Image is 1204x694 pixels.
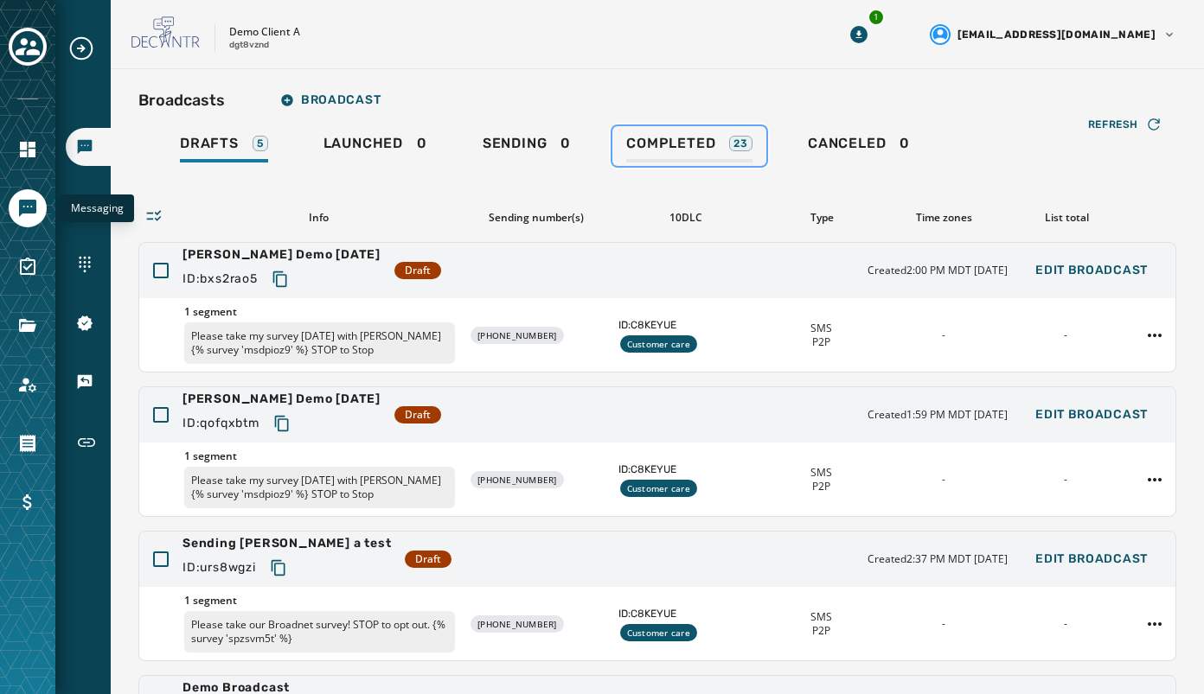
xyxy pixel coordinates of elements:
[9,248,47,286] a: Navigate to Surveys
[810,610,832,624] span: SMS
[184,611,455,653] p: Please take our Broadnet survey! STOP to opt out. {% survey 'spzsvm5t' %}
[808,135,886,152] span: Canceled
[183,415,259,432] span: ID: qofqxbtm
[9,28,47,66] button: Toggle account select drawer
[66,422,111,463] a: Navigate to Short Links
[67,35,109,62] button: Expand sub nav menu
[180,135,239,152] span: Drafts
[184,594,455,608] span: 1 segment
[66,304,111,342] a: Navigate to 10DLC Registration
[729,136,752,151] div: 23
[469,211,605,225] div: Sending number(s)
[184,449,455,463] span: 1 segment
[923,17,1183,52] button: User settings
[1035,552,1148,566] span: Edit Broadcast
[889,473,997,487] div: -
[229,25,300,39] p: Demo Client A
[794,126,924,166] a: Canceled0
[266,83,394,118] button: Broadcast
[868,408,1008,422] span: Created 1:59 PM MDT [DATE]
[66,128,111,166] a: Navigate to Broadcasts
[810,466,832,480] span: SMS
[957,28,1156,41] span: [EMAIL_ADDRESS][DOMAIN_NAME]
[9,483,47,521] a: Navigate to Billing
[9,189,47,227] a: Navigate to Messaging
[1021,398,1162,432] button: Edit Broadcast
[9,424,47,462] a: Navigate to Orders
[1012,473,1120,487] div: -
[263,552,294,583] button: Copy text to clipboard
[183,535,391,552] span: Sending [PERSON_NAME] a test
[890,211,999,225] div: Time zones
[618,318,754,332] span: ID: C8KEYUE
[1012,617,1120,631] div: -
[183,211,455,225] div: Info
[183,391,381,408] span: [PERSON_NAME] Demo [DATE]
[183,246,381,264] span: [PERSON_NAME] Demo [DATE]
[1141,466,1169,493] button: Rebecca Demo Sept 5 action menu
[166,126,282,166] a: Drafts5
[843,19,874,50] button: Download Menu
[1141,322,1169,349] button: Rebecca Demo Sept 5 action menu
[810,322,832,335] span: SMS
[471,615,564,633] div: [PHONE_NUMBER]
[310,126,441,166] a: Launched0
[618,211,754,225] div: 10DLC
[1012,211,1121,225] div: List total
[1088,118,1138,131] span: Refresh
[812,624,830,638] span: P2P
[483,135,571,162] div: 0
[471,327,564,344] div: [PHONE_NUMBER]
[405,264,431,277] span: Draft
[889,328,997,342] div: -
[812,480,830,493] span: P2P
[1012,328,1120,342] div: -
[868,264,1008,277] span: Created 2:00 PM MDT [DATE]
[66,363,111,401] a: Navigate to Keywords & Responders
[265,264,296,295] button: Copy text to clipboard
[612,126,766,166] a: Completed23
[9,366,47,404] a: Navigate to Account
[471,471,564,488] div: [PHONE_NUMBER]
[266,408,298,439] button: Copy text to clipboard
[229,39,269,52] p: dgt8vznd
[868,9,885,26] div: 1
[183,271,258,288] span: ID: bxs2rao5
[280,93,381,107] span: Broadcast
[618,607,754,621] span: ID: C8KEYUE
[868,552,1008,566] span: Created 2:37 PM MDT [DATE]
[253,136,268,151] div: 5
[1021,253,1162,288] button: Edit Broadcast
[184,322,455,364] p: Please take my survey [DATE] with [PERSON_NAME] {% survey 'msdpioz9' %} STOP to Stop
[184,305,455,319] span: 1 segment
[620,480,697,497] div: Customer care
[66,187,111,225] a: Navigate to Inbox
[483,135,548,152] span: Sending
[1035,264,1148,277] span: Edit Broadcast
[620,335,697,353] div: Customer care
[323,135,403,152] span: Launched
[323,135,427,162] div: 0
[469,126,585,166] a: Sending0
[618,462,754,476] span: ID: C8KEYUE
[620,624,697,641] div: Customer care
[184,467,455,508] p: Please take my survey [DATE] with [PERSON_NAME] {% survey 'msdpioz9' %} STOP to Stop
[1021,542,1162,576] button: Edit Broadcast
[9,131,47,169] a: Navigate to Home
[626,135,715,152] span: Completed
[138,88,225,112] h2: Broadcasts
[812,335,830,349] span: P2P
[808,135,910,162] div: 0
[9,307,47,345] a: Navigate to Files
[405,408,431,422] span: Draft
[66,245,111,283] a: Navigate to Sending Numbers
[889,617,997,631] div: -
[415,552,441,566] span: Draft
[1074,111,1176,138] button: Refresh
[1141,610,1169,638] button: Sending Justin a test action menu
[61,194,134,222] div: Messaging
[183,559,256,576] span: ID: urs8wgzi
[767,211,876,225] div: Type
[1035,408,1148,422] span: Edit Broadcast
